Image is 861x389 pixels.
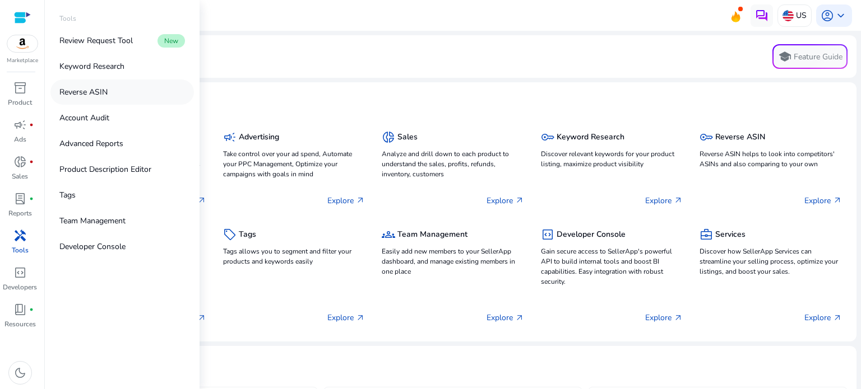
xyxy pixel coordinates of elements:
[13,155,27,168] span: donut_small
[674,196,683,205] span: arrow_outward
[515,313,524,322] span: arrow_outward
[804,312,842,324] p: Explore
[59,60,124,72] p: Keyword Research
[382,130,395,144] span: donut_small
[13,303,27,316] span: book_4
[834,9,848,22] span: keyboard_arrow_down
[13,118,27,132] span: campaign
[239,133,279,142] h5: Advertising
[645,312,683,324] p: Explore
[778,50,791,63] span: school
[59,241,126,252] p: Developer Console
[158,34,185,48] span: New
[223,246,365,266] p: Tags allows you to segment and filter your products and keywords easily
[239,230,256,240] h5: Tags
[3,282,37,292] p: Developers
[13,366,27,379] span: dark_mode
[715,133,765,142] h5: Reverse ASIN
[700,246,842,276] p: Discover how SellerApp Services can streamline your selling process, optimize your listings, and ...
[7,35,38,52] img: amazon.svg
[13,266,27,279] span: code_blocks
[8,208,32,218] p: Reports
[382,246,524,276] p: Easily add new members to your SellerApp dashboard, and manage existing members in one place
[223,130,237,144] span: campaign
[700,228,713,241] span: business_center
[397,133,418,142] h5: Sales
[833,196,842,205] span: arrow_outward
[59,138,123,149] p: Advanced Reports
[4,319,36,329] p: Resources
[13,229,27,242] span: handyman
[29,123,34,127] span: fiber_manual_record
[794,51,843,63] p: Feature Guide
[541,228,554,241] span: code_blocks
[14,134,26,144] p: Ads
[29,160,34,164] span: fiber_manual_record
[541,130,554,144] span: key
[356,313,365,322] span: arrow_outward
[223,228,237,241] span: sell
[59,86,108,98] p: Reverse ASIN
[700,130,713,144] span: key
[197,196,206,205] span: arrow_outward
[7,57,38,65] p: Marketplace
[821,9,834,22] span: account_circle
[700,149,842,169] p: Reverse ASIN helps to look into competitors' ASINs and also comparing to your own
[804,195,842,207] p: Explore
[674,313,683,322] span: arrow_outward
[557,230,626,240] h5: Developer Console
[8,97,32,107] p: Product
[397,230,467,240] h5: Team Management
[59,163,151,175] p: Product Description Editor
[715,230,746,240] h5: Services
[327,195,365,207] p: Explore
[382,228,395,241] span: groups
[772,44,848,69] button: schoolFeature Guide
[541,149,683,169] p: Discover relevant keywords for your product listing, maximize product visibility
[12,245,29,255] p: Tools
[557,133,624,142] h5: Keyword Research
[12,171,28,181] p: Sales
[796,6,807,25] p: US
[541,246,683,287] p: Gain secure access to SellerApp's powerful API to build internal tools and boost BI capabilities....
[223,149,365,179] p: Take control over your ad spend, Automate your PPC Management, Optimize your campaigns with goals...
[197,313,206,322] span: arrow_outward
[59,13,76,24] p: Tools
[59,215,126,227] p: Team Management
[645,195,683,207] p: Explore
[356,196,365,205] span: arrow_outward
[487,312,524,324] p: Explore
[29,196,34,201] span: fiber_manual_record
[59,35,133,46] p: Review Request Tool
[382,149,524,179] p: Analyze and drill down to each product to understand the sales, profits, refunds, inventory, cust...
[29,307,34,312] span: fiber_manual_record
[13,192,27,205] span: lab_profile
[59,112,109,124] p: Account Audit
[515,196,524,205] span: arrow_outward
[783,10,794,21] img: us.svg
[487,195,524,207] p: Explore
[833,313,842,322] span: arrow_outward
[13,81,27,95] span: inventory_2
[327,312,365,324] p: Explore
[59,189,76,201] p: Tags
